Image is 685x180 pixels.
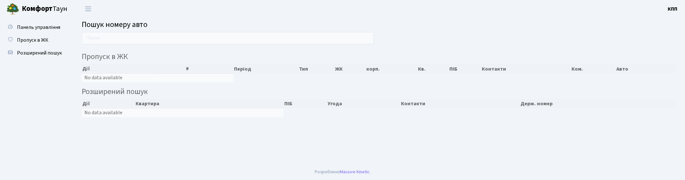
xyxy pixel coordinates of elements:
span: Таун [22,4,67,14]
th: Період [233,64,298,73]
th: Держ. номер [520,99,675,108]
td: No data available [82,108,284,117]
th: ПІБ [449,64,481,73]
th: ПІБ [284,99,327,108]
span: Панель управління [17,24,60,31]
th: Дії [82,64,185,73]
th: Угода [327,99,400,108]
th: Контакти [400,99,520,108]
b: КПП [668,5,677,13]
div: Розроблено . [315,168,371,176]
span: Пропуск в ЖК [17,37,48,44]
a: Розширений пошук [3,47,67,59]
th: Кв. [417,64,449,73]
b: Комфорт [22,4,53,14]
th: Дії [82,99,135,108]
a: Пропуск в ЖК [3,34,67,47]
th: ЖК [334,64,366,73]
td: No data available [82,73,233,82]
h4: Розширений пошук [82,87,675,97]
span: Розширений пошук [17,49,62,56]
th: Контакти [481,64,571,73]
span: Пошук номеру авто [82,19,147,30]
th: Квартира [135,99,283,108]
input: Пошук [82,32,374,44]
th: Тип [298,64,334,73]
a: КПП [668,5,677,13]
a: Massive Kinetic [340,168,370,175]
a: Панель управління [3,21,67,34]
th: Ком. [571,64,616,73]
th: корп. [366,64,417,73]
th: # [185,64,233,73]
h4: Пропуск в ЖК [82,52,675,62]
th: Авто [616,64,662,73]
img: logo.png [6,3,19,15]
button: Переключити навігацію [80,4,96,14]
